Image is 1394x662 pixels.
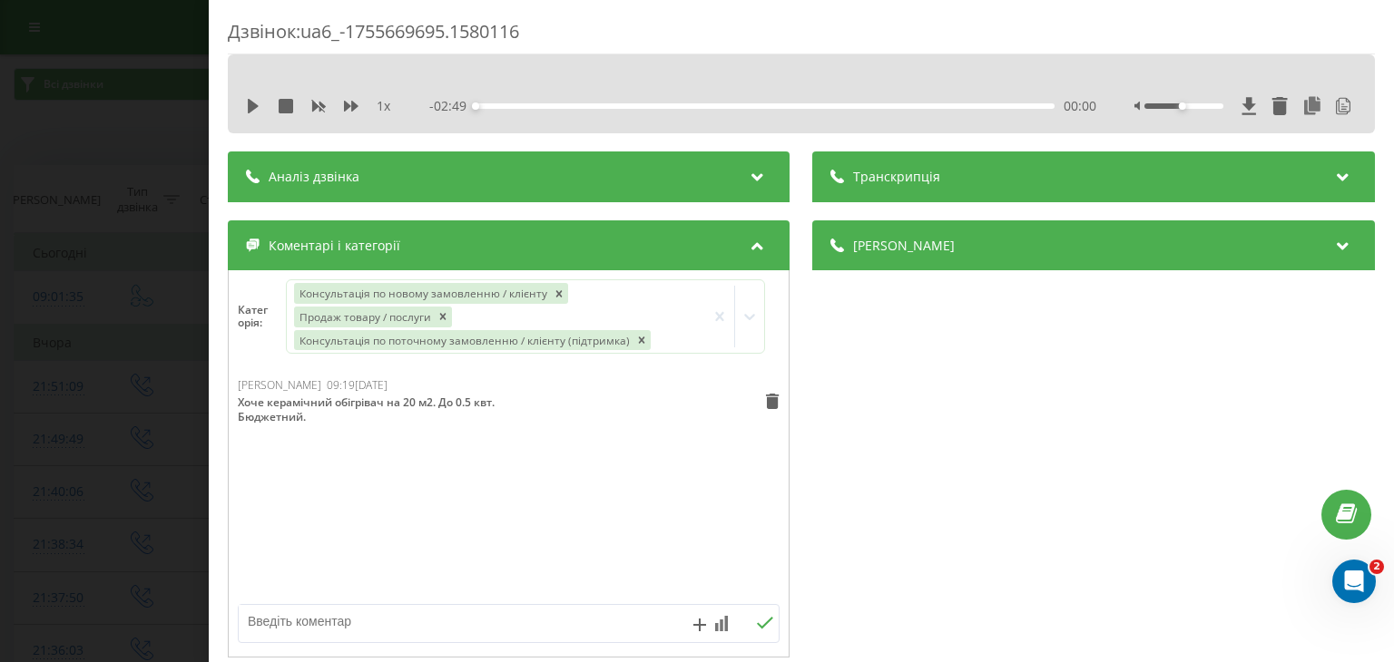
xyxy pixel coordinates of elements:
[294,283,550,304] div: Консультація по новому замовленню / клієнту
[550,283,568,304] div: Remove Консультація по новому замовленню / клієнту
[1064,97,1096,115] span: 00:00
[1179,102,1186,110] div: Accessibility label
[294,307,434,327] div: Продаж товару / послуги
[238,395,500,423] div: Хоче керамічний обігрівач на 20 м2. До 0.5 квт. Бюджетний.
[430,97,476,115] span: - 02:49
[228,19,1375,54] div: Дзвінок : ua6_-1755669695.1580116
[633,330,651,351] div: Remove Консультація по поточному замовленню / клієнту (підтримка)
[238,304,286,330] h4: Категорія :
[434,307,452,327] div: Remove Продаж товару / послуги
[238,377,321,393] span: [PERSON_NAME]
[1332,560,1376,603] iframe: Intercom live chat
[854,168,941,186] span: Транскрипція
[854,237,956,255] span: [PERSON_NAME]
[269,168,359,186] span: Аналіз дзвінка
[294,330,633,351] div: Консультація по поточному замовленню / клієнту (підтримка)
[269,237,400,255] span: Коментарі і категорії
[1369,560,1384,574] span: 2
[377,97,390,115] span: 1 x
[473,102,480,110] div: Accessibility label
[327,379,388,392] div: 09:19[DATE]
